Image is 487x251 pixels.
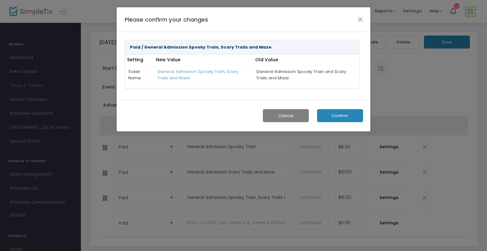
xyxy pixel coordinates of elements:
[125,15,208,24] h4: Please confirm your changes
[317,109,363,122] button: Confirm
[356,15,365,23] button: Close
[263,109,309,122] button: Cancel
[125,55,154,66] th: Setting
[154,65,253,84] td: General Admission Spooky Train, Scary Trails and Maze
[154,55,253,66] th: New Value
[130,44,271,50] strong: Paid / General Admission Spooky Train, Scary Trails and Maze
[253,55,359,66] th: Old Value
[125,65,154,84] td: Ticket Name
[253,65,359,84] td: General Admission Spooky Train and Scary Trails and Maze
